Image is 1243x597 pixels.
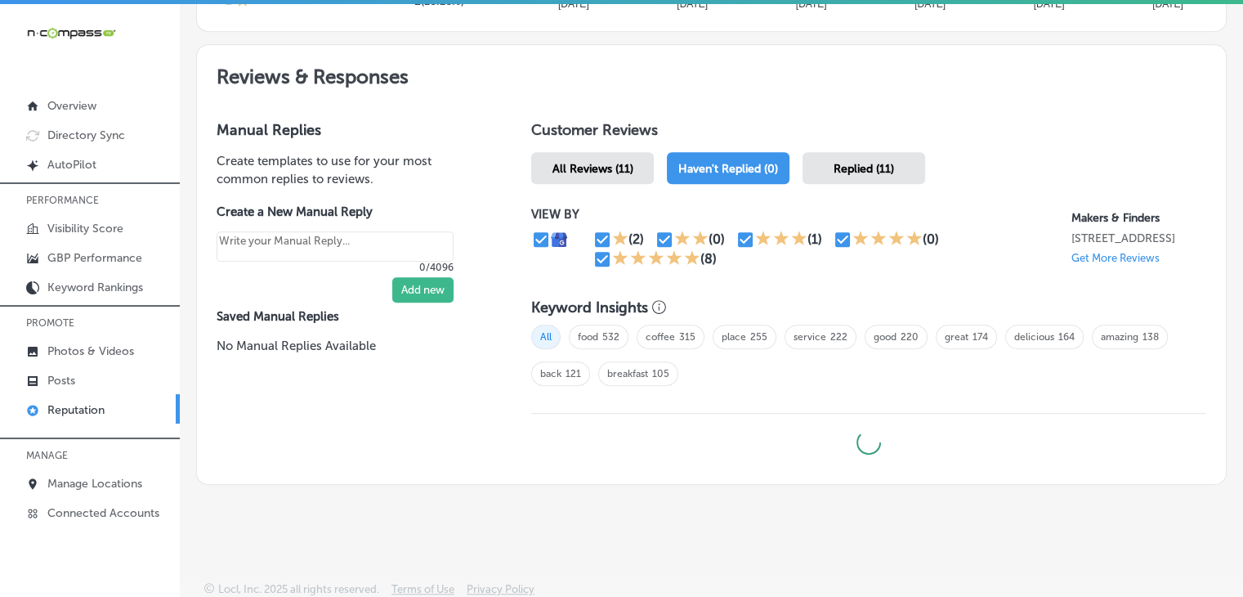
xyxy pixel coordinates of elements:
[217,204,454,219] label: Create a New Manual Reply
[217,309,479,324] label: Saved Manual Replies
[852,230,923,249] div: 4 Stars
[217,231,454,263] textarea: Create your Quick Reply
[217,337,479,355] p: No Manual Replies Available
[47,222,123,236] p: Visibility Score
[1014,331,1054,343] a: delicious
[678,162,778,176] span: Haven't Replied (0)
[26,26,39,39] img: logo_orange.svg
[1142,331,1159,343] a: 138
[47,344,134,358] p: Photos & Videos
[540,368,561,379] a: back
[1071,231,1206,245] p: 1120 S Main St. Suite 110 Las Vegas, NV 89104, US
[901,331,919,343] a: 220
[44,95,57,108] img: tab_domain_overview_orange.svg
[47,128,125,142] p: Directory Sync
[46,26,80,39] div: v 4.0.25
[830,331,847,343] a: 222
[722,331,746,343] a: place
[47,251,142,265] p: GBP Performance
[62,97,146,107] div: Domain Overview
[1071,211,1206,225] p: Makers & Finders
[1058,331,1075,343] a: 164
[578,331,598,343] a: food
[923,231,939,247] div: (0)
[531,325,561,349] span: All
[602,331,619,343] a: 532
[42,43,180,56] div: Domain: [DOMAIN_NAME]
[47,477,142,491] p: Manage Locations
[679,331,695,343] a: 315
[217,262,454,273] p: 0/4096
[750,331,767,343] a: 255
[392,277,454,303] button: Add new
[566,368,581,379] a: 121
[47,374,75,388] p: Posts
[531,207,1071,222] p: VIEW BY
[181,97,275,107] div: Keywords by Traffic
[700,251,717,267] div: (8)
[652,368,669,379] a: 105
[794,331,826,343] a: service
[709,231,725,247] div: (0)
[607,368,648,379] a: breakfast
[47,403,105,417] p: Reputation
[755,230,807,249] div: 3 Stars
[628,231,644,247] div: (2)
[834,162,894,176] span: Replied (11)
[163,95,176,108] img: tab_keywords_by_traffic_grey.svg
[945,331,968,343] a: great
[26,25,116,41] img: 660ab0bf-5cc7-4cb8-ba1c-48b5ae0f18e60NCTV_CLogo_TV_Black_-500x88.png
[217,121,479,139] h3: Manual Replies
[552,162,633,176] span: All Reviews (11)
[972,331,988,343] a: 174
[612,249,700,269] div: 5 Stars
[674,230,709,249] div: 2 Stars
[807,231,822,247] div: (1)
[47,99,96,113] p: Overview
[612,230,628,249] div: 1 Star
[874,331,896,343] a: good
[531,121,1206,146] h1: Customer Reviews
[1101,331,1138,343] a: amazing
[531,298,648,316] h3: Keyword Insights
[47,506,159,520] p: Connected Accounts
[217,152,479,188] p: Create templates to use for your most common replies to reviews.
[26,43,39,56] img: website_grey.svg
[47,281,143,294] p: Keyword Rankings
[197,45,1226,101] h2: Reviews & Responses
[218,583,379,595] p: Locl, Inc. 2025 all rights reserved.
[1071,252,1160,264] p: Get More Reviews
[646,331,675,343] a: coffee
[47,158,96,172] p: AutoPilot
